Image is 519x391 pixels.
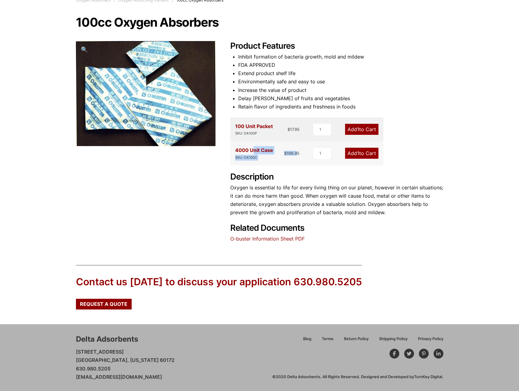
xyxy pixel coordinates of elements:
[288,127,299,132] bdi: 17.95
[418,337,443,341] span: Privacy Policy
[235,155,273,161] div: SKU: OA100C
[238,94,443,103] li: Delay [PERSON_NAME] of fruits and vegetables
[76,16,443,29] h1: 100cc Oxygen Absorbers
[284,151,287,156] span: $
[345,124,378,135] a: Add1to Cart
[238,78,443,86] li: Environmentally safe and easy to use
[235,122,273,136] div: 100 Unit Packet
[303,337,311,341] span: Blog
[357,150,359,156] span: 1
[81,46,88,53] span: 🔍
[238,103,443,111] li: Retain flavor of ingredients and freshness in foods
[238,53,443,61] li: Inhibit formation of bacteria growth, mold and mildew
[76,374,162,380] a: [EMAIL_ADDRESS][DOMAIN_NAME]
[235,146,273,160] div: 4000 Unit Case
[288,127,290,132] span: $
[76,348,175,381] p: [STREET_ADDRESS] [GEOGRAPHIC_DATA], [US_STATE] 60172 630.980.5205
[238,61,443,69] li: FDA APPROVED
[414,374,442,379] a: TurnKey Digital
[357,126,359,132] span: 1
[344,337,369,341] span: Return Policy
[76,299,132,309] a: Request a Quote
[284,151,299,156] bdi: 199.95
[413,336,443,346] a: Privacy Policy
[230,172,443,182] h2: Description
[235,131,273,136] div: SKU: OA100P
[238,69,443,78] li: Extend product shelf life
[230,41,443,51] h2: Product Features
[76,41,93,58] a: View full-screen image gallery
[238,86,443,94] li: Increase the value of product
[230,184,443,217] p: Oxygen is essential to life for every living thing on our planet, however in certain situations; ...
[298,336,317,346] a: Blog
[272,374,443,380] div: ©2020 Delta Adsorbents. All Rights Reserved. Designed and Developed by .
[379,337,408,341] span: Shipping Policy
[80,302,127,306] span: Request a Quote
[322,337,333,341] span: Terms
[374,336,413,346] a: Shipping Policy
[230,236,305,242] a: O-buster Information Sheet PDF
[345,148,378,159] a: Add1to Cart
[317,336,339,346] a: Terms
[76,334,138,344] div: Delta Adsorbents
[76,275,362,289] div: Contact us [DATE] to discuss your application 630.980.5205
[339,336,374,346] a: Return Policy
